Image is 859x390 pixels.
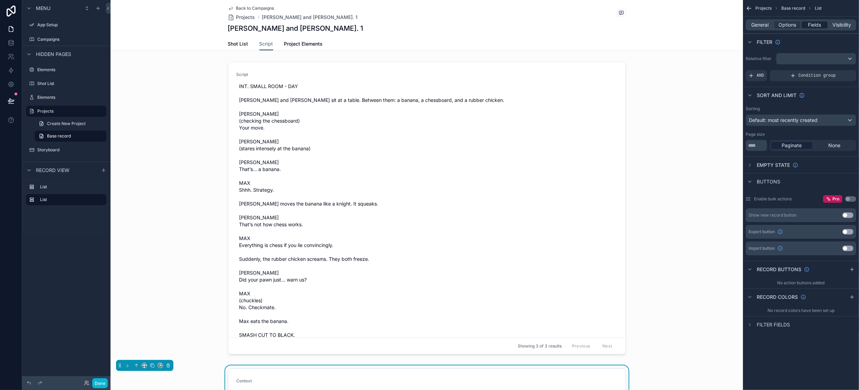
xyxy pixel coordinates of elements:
[26,92,106,103] a: Elements
[757,162,790,169] span: Empty state
[228,40,248,47] span: Shot List
[746,56,773,61] label: Relative filter
[284,40,323,47] span: Project Elements
[26,34,106,45] a: Campaigns
[748,246,775,251] span: Import button
[22,178,111,212] div: scrollable content
[36,167,69,174] span: Record view
[284,38,323,51] a: Project Elements
[36,51,71,58] span: Hidden pages
[781,6,805,11] span: Base record
[37,95,105,100] label: Elements
[757,39,772,46] span: Filter
[237,378,617,384] span: Context
[26,106,106,117] a: Projects
[228,14,255,21] a: Projects
[828,142,840,149] span: None
[37,67,105,73] label: Elements
[757,294,798,301] span: Record colors
[754,196,792,202] label: Enable bulk actions
[26,78,106,89] a: Shot List
[746,132,765,137] label: Page size
[262,14,358,21] a: [PERSON_NAME] and [PERSON_NAME]. 1
[47,133,71,139] span: Base record
[228,6,274,11] a: Back to Campaigns
[228,23,363,33] h1: [PERSON_NAME] and [PERSON_NAME]. 1
[26,144,106,155] a: Storyboard
[518,343,562,349] span: Showing 3 of 3 results
[779,21,796,28] span: Options
[757,92,796,99] span: Sort And Limit
[815,6,822,11] span: List
[808,21,821,28] span: Fields
[757,321,790,328] span: Filter fields
[748,212,796,218] div: Show new record button
[37,147,105,153] label: Storyboard
[26,19,106,30] a: App Setup
[782,142,802,149] span: Paginate
[757,178,780,185] span: Buttons
[40,184,104,190] label: List
[36,5,50,12] span: Menu
[35,131,106,142] a: Base record
[26,64,106,75] a: Elements
[746,114,856,126] button: Default: most recently created
[236,6,274,11] span: Back to Campaigns
[37,108,102,114] label: Projects
[833,21,851,28] span: Visibility
[743,305,859,316] div: No record colors have been set up
[757,73,764,78] span: AND
[755,6,772,11] span: Projects
[832,196,839,202] span: Pro
[749,117,818,123] span: Default: most recently created
[40,197,101,202] label: List
[752,21,769,28] span: General
[47,121,86,126] span: Create New Project
[37,81,105,86] label: Shot List
[259,40,273,47] span: Script
[799,73,836,78] span: Condition group
[743,277,859,288] div: No action buttons added
[748,229,775,235] span: Export button
[236,14,255,21] span: Projects
[37,37,105,42] label: Campaigns
[746,106,760,112] label: Sorting
[35,118,106,129] a: Create New Project
[92,378,108,388] button: Done
[228,38,248,51] a: Shot List
[757,266,801,273] span: Record buttons
[259,38,273,51] a: Script
[37,22,105,28] label: App Setup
